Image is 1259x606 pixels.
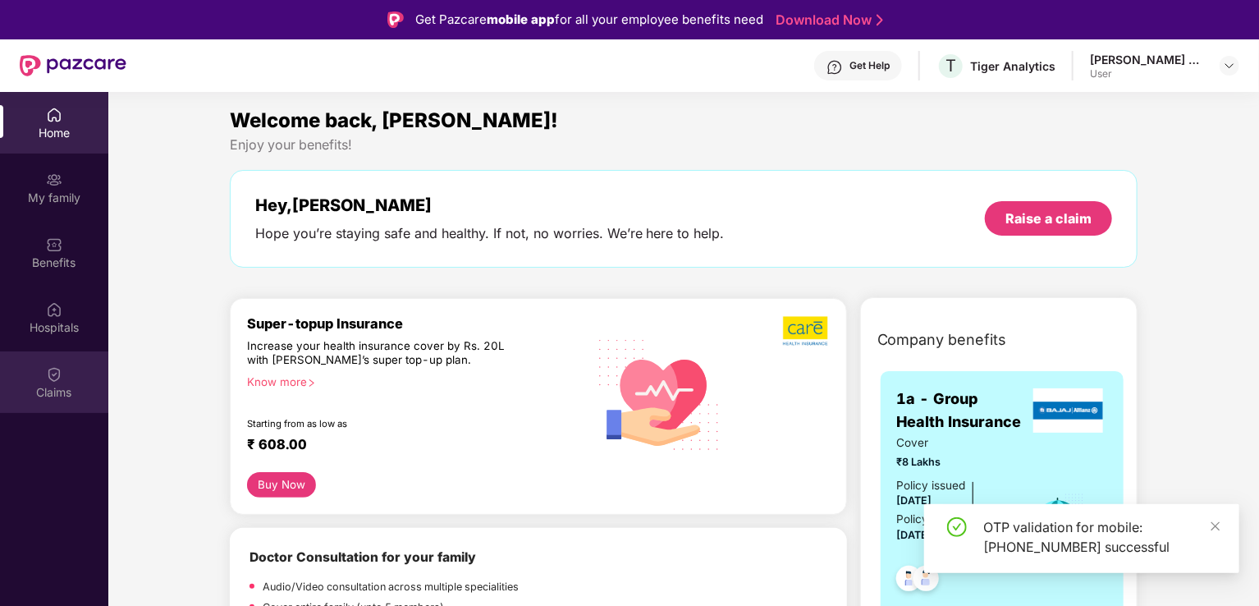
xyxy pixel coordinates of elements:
img: svg+xml;base64,PHN2ZyBpZD0iSG9zcGl0YWxzIiB4bWxucz0iaHR0cDovL3d3dy53My5vcmcvMjAwMC9zdmciIHdpZHRoPS... [46,301,62,318]
div: ₹ 608.00 [247,436,570,456]
a: Download Now [776,11,878,29]
span: Cover [897,434,1009,452]
div: OTP validation for mobile: [PHONE_NUMBER] successful [983,517,1220,557]
p: Audio/Video consultation across multiple specialities [263,579,519,595]
img: svg+xml;base64,PHN2ZyBpZD0iSG9tZSIgeG1sbnM9Imh0dHA6Ly93d3cudzMub3JnLzIwMDAvc3ZnIiB3aWR0aD0iMjAiIG... [46,107,62,123]
span: Welcome back, [PERSON_NAME]! [230,108,558,132]
div: Increase your health insurance cover by Rs. 20L with [PERSON_NAME]’s super top-up plan. [247,339,516,369]
div: Policy Expiry [897,511,964,528]
div: Enjoy your benefits! [230,136,1138,154]
img: icon [1032,493,1085,547]
div: Hope you’re staying safe and healthy. If not, no worries. We’re here to help. [255,225,725,242]
span: T [945,56,956,76]
img: svg+xml;base64,PHN2ZyB4bWxucz0iaHR0cDovL3d3dy53My5vcmcvMjAwMC9zdmciIHhtbG5zOnhsaW5rPSJodHRwOi8vd3... [587,319,733,468]
div: Get Pazcare for all your employee benefits need [415,10,763,30]
div: [PERSON_NAME] Asna [1090,52,1205,67]
span: right [307,379,316,388]
img: New Pazcare Logo [20,55,126,76]
img: svg+xml;base64,PHN2ZyB4bWxucz0iaHR0cDovL3d3dy53My5vcmcvMjAwMC9zdmciIHdpZHRoPSI0OC45NDMiIGhlaWdodD... [906,561,946,601]
div: Tiger Analytics [970,58,1055,74]
div: Policy issued [897,477,966,494]
img: svg+xml;base64,PHN2ZyB3aWR0aD0iMjAiIGhlaWdodD0iMjAiIHZpZXdCb3g9IjAgMCAyMCAyMCIgZmlsbD0ibm9uZSIgeG... [46,172,62,188]
img: svg+xml;base64,PHN2ZyB4bWxucz0iaHR0cDovL3d3dy53My5vcmcvMjAwMC9zdmciIHdpZHRoPSI0OC45NDMiIGhlaWdodD... [889,561,929,601]
div: User [1090,67,1205,80]
img: svg+xml;base64,PHN2ZyBpZD0iSGVscC0zMngzMiIgeG1sbnM9Imh0dHA6Ly93d3cudzMub3JnLzIwMDAvc3ZnIiB3aWR0aD... [826,59,843,76]
span: [DATE] [897,494,932,507]
span: Company benefits [877,328,1007,351]
img: svg+xml;base64,PHN2ZyBpZD0iQ2xhaW0iIHhtbG5zPSJodHRwOi8vd3d3LnczLm9yZy8yMDAwL3N2ZyIgd2lkdGg9IjIwIi... [46,366,62,383]
strong: mobile app [487,11,555,27]
img: Logo [387,11,404,28]
div: Raise a claim [1005,209,1092,227]
span: check-circle [947,517,967,537]
button: Buy Now [247,472,317,498]
span: [DATE] [897,529,932,541]
span: close [1210,521,1221,532]
b: Doctor Consultation for your family [250,549,476,565]
div: Super-topup Insurance [247,315,587,332]
img: insurerLogo [1033,388,1104,433]
div: Know more [247,375,577,387]
div: Hey, [PERSON_NAME] [255,195,725,215]
img: svg+xml;base64,PHN2ZyBpZD0iQmVuZWZpdHMiIHhtbG5zPSJodHRwOi8vd3d3LnczLm9yZy8yMDAwL3N2ZyIgd2lkdGg9Ij... [46,236,62,253]
span: 1a - Group Health Insurance [897,388,1029,434]
span: ₹8 Lakhs [897,454,1009,471]
div: Get Help [849,59,890,72]
img: b5dec4f62d2307b9de63beb79f102df3.png [783,315,830,347]
div: Starting from as low as [247,418,517,429]
img: Stroke [877,11,883,29]
img: svg+xml;base64,PHN2ZyBpZD0iRHJvcGRvd24tMzJ4MzIiIHhtbG5zPSJodHRwOi8vd3d3LnczLm9yZy8yMDAwL3N2ZyIgd2... [1223,59,1236,72]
